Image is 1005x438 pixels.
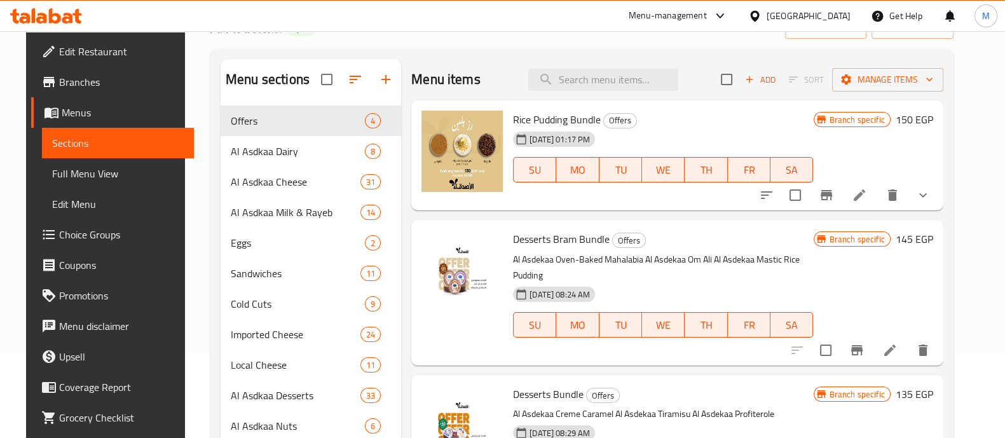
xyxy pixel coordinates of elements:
[877,180,908,210] button: delete
[221,258,401,289] div: Sandwiches11
[605,316,637,334] span: TU
[361,268,380,280] span: 11
[728,157,770,182] button: FR
[59,44,184,59] span: Edit Restaurant
[513,406,813,422] p: Al Asdekaa Creme Caramel Al Asdekaa Tiramisu Al Asdekaa Profiterole
[360,266,381,281] div: items
[221,136,401,167] div: Al Asdkaa Dairy8
[231,418,365,434] span: Al Asdkaa Nuts
[31,67,194,97] a: Branches
[221,289,401,319] div: Cold Cuts9
[313,66,340,93] span: Select all sections
[221,350,401,380] div: Local Cheese11
[852,188,867,203] a: Edit menu item
[231,388,360,403] span: Al Asdkaa Desserts
[59,349,184,364] span: Upsell
[59,257,184,273] span: Coupons
[896,230,933,248] h6: 145 EGP
[31,97,194,128] a: Menus
[776,316,808,334] span: SA
[231,296,365,311] span: Cold Cuts
[690,316,722,334] span: TH
[812,337,839,364] span: Select to update
[599,157,642,182] button: TU
[59,74,184,90] span: Branches
[231,357,360,373] span: Local Cheese
[524,133,595,146] span: [DATE] 01:17 PM
[31,219,194,250] a: Choice Groups
[52,135,184,151] span: Sections
[365,144,381,159] div: items
[832,68,943,92] button: Manage items
[513,229,610,249] span: Desserts Bram Bundle
[882,343,898,358] a: Edit menu item
[361,329,380,341] span: 24
[767,9,851,23] div: [GEOGRAPHIC_DATA]
[776,161,808,179] span: SA
[647,161,680,179] span: WE
[519,316,551,334] span: SU
[31,36,194,67] a: Edit Restaurant
[59,288,184,303] span: Promotions
[751,180,782,210] button: sort-choices
[561,161,594,179] span: MO
[231,144,365,159] span: Al Asdkaa Dairy
[528,69,678,91] input: search
[421,230,503,311] img: Desserts Bram Bundle
[882,19,943,35] span: export
[740,70,781,90] span: Add item
[360,357,381,373] div: items
[366,115,380,127] span: 4
[59,318,184,334] span: Menu disclaimer
[908,180,938,210] button: show more
[52,166,184,181] span: Full Menu View
[908,335,938,366] button: delete
[519,161,551,179] span: SU
[647,316,680,334] span: WE
[824,388,890,400] span: Branch specific
[221,197,401,228] div: Al Asdkaa Milk & Rayeb14
[59,380,184,395] span: Coverage Report
[221,167,401,197] div: Al Asdkaa Cheese31
[612,233,646,248] div: Offers
[366,146,380,158] span: 8
[62,105,184,120] span: Menus
[513,252,813,284] p: Al Asdekaa Oven-Baked Mahalabia Al Asdekaa Om Ali Al Asdekaa Mastic Rice Pudding
[31,280,194,311] a: Promotions
[556,312,599,338] button: MO
[642,157,685,182] button: WE
[642,312,685,338] button: WE
[603,113,637,128] div: Offers
[366,420,380,432] span: 6
[733,161,765,179] span: FR
[31,250,194,280] a: Coupons
[42,158,194,189] a: Full Menu View
[733,316,765,334] span: FR
[52,196,184,212] span: Edit Menu
[795,19,856,35] span: import
[366,237,380,249] span: 2
[896,111,933,128] h6: 150 EGP
[365,296,381,311] div: items
[361,207,380,219] span: 14
[824,233,890,245] span: Branch specific
[556,157,599,182] button: MO
[915,188,931,203] svg: Show Choices
[340,64,371,95] span: Sort sections
[599,312,642,338] button: TU
[221,319,401,350] div: Imported Cheese24
[713,66,740,93] span: Select section
[231,205,360,220] div: Al Asdkaa Milk & Rayeb
[513,110,601,129] span: Rice Pudding Bundle
[896,385,933,403] h6: 135 EGP
[221,106,401,136] div: Offers4
[231,266,360,281] span: Sandwiches
[231,235,365,250] span: Eggs
[740,70,781,90] button: Add
[629,8,707,24] div: Menu-management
